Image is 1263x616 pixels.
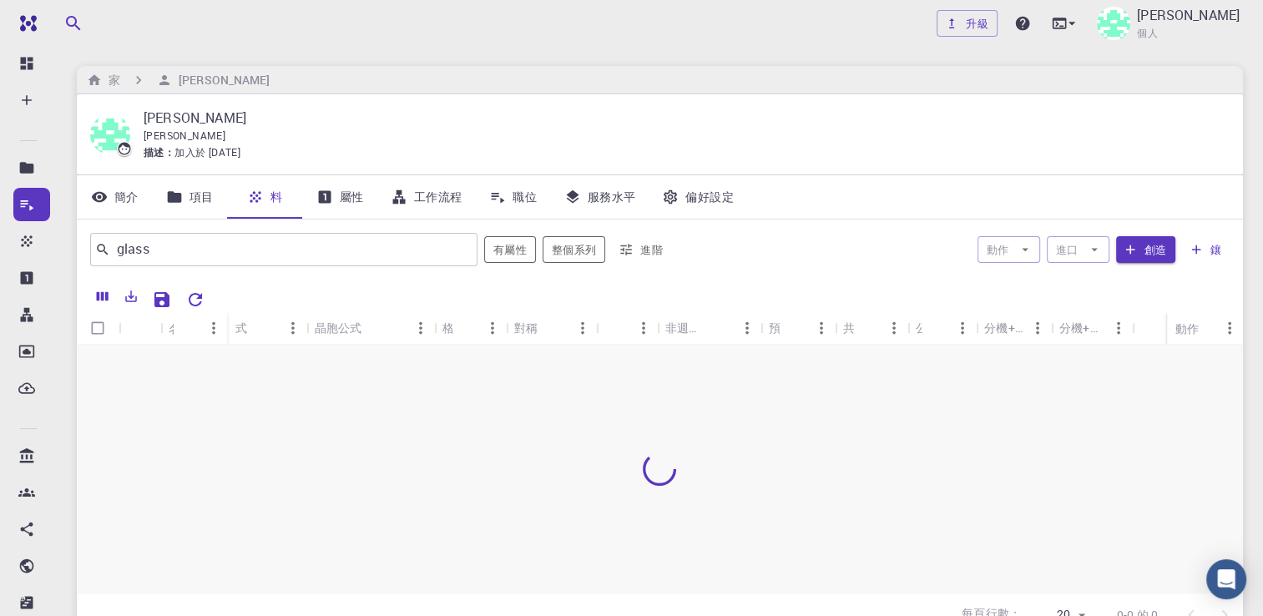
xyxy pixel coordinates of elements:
[119,312,160,345] div: 圖示
[1051,311,1132,344] div: 分機+網頁
[315,311,362,344] div: 晶胞公式
[361,315,388,341] button: 般
[189,189,214,204] font: 項目
[1216,315,1243,341] button: 菜單
[1137,25,1158,42] span: 個人
[174,144,240,161] span: 加入於 [DATE]
[145,283,179,316] button: 儲存總管設定
[543,236,606,263] button: 整個系列
[760,311,835,344] div: 預設
[881,315,907,341] button: 菜單
[235,311,247,344] div: 式
[306,311,434,344] div: 晶胞公式
[1097,7,1130,40] img: 五智斌
[656,311,760,344] div: 非週期性
[629,315,656,341] button: 菜單
[172,71,270,89] h6: [PERSON_NAME]
[43,11,68,27] span: 支援
[1210,240,1221,260] font: 鑲
[280,315,306,341] button: 菜單
[916,311,922,344] div: 公
[493,240,527,260] font: 有屬性
[144,145,174,159] font: 描述：
[13,15,37,32] img: 標誌
[169,312,174,345] div: 名字
[227,311,306,344] div: 式
[506,311,596,344] div: 對稱
[1059,311,1105,344] div: 分機+網頁
[987,240,1009,260] font: 動作
[414,189,462,204] font: 工作流程
[707,315,734,341] button: 般
[552,240,597,260] font: 整個系列
[117,283,145,310] button: 出口
[102,71,120,89] h6: 家
[835,311,907,344] div: 共享
[1116,236,1175,263] button: 創造
[1024,315,1051,341] button: 菜單
[1047,236,1109,263] button: 進口
[604,315,631,341] button: 般
[513,189,537,204] font: 職位
[88,283,117,310] button: 欄
[976,311,1051,344] div: 分機+lnk
[452,315,479,341] button: 般
[984,311,1024,344] div: 分機+lnk
[1144,240,1167,260] font: 創造
[1105,315,1132,341] button: 菜單
[514,311,538,344] div: 對稱
[907,311,976,344] div: 公
[179,283,212,316] button: 重設總管設定
[588,189,636,204] font: 服務水平
[640,240,663,260] font: 進階
[937,10,998,37] a: 升級
[1137,5,1240,25] p: [PERSON_NAME]
[612,236,671,263] button: 進階
[270,189,282,204] font: 料
[843,311,854,344] div: 共享
[479,315,506,341] button: 菜單
[1175,312,1199,345] div: 動作
[442,311,452,344] div: 格子
[144,108,1216,128] p: [PERSON_NAME]
[922,315,949,341] button: 般
[808,315,835,341] button: 菜單
[769,311,781,344] div: 預設
[949,315,976,341] button: 菜單
[781,315,808,341] button: 般
[543,236,606,263] span: 過濾整個庫，包括集合（文件夾）
[685,189,734,204] font: 偏好設定
[1167,312,1243,345] div: 動作
[174,315,200,341] button: 般
[1056,240,1079,260] font: 進口
[407,315,434,341] button: 菜單
[734,315,760,341] button: 菜單
[144,129,225,142] span: [PERSON_NAME]
[160,312,227,345] div: 名字
[1182,236,1230,263] button: 鑲
[484,236,536,263] button: 有屬性
[854,315,881,341] button: 般
[966,14,988,33] font: 升級
[200,315,227,341] button: 菜單
[596,311,657,344] div: 標籤
[83,71,273,89] nav: breadcrumb
[484,236,536,263] span: 僅顯示具有計算性質的材料
[114,189,139,204] font: 簡介
[1206,559,1246,599] div: 打開對講信使
[978,236,1040,263] button: 動作
[664,311,707,344] div: 非週期性
[434,311,506,344] div: 格子
[340,189,364,204] font: 屬性
[569,315,596,341] button: 菜單
[247,315,274,341] button: 般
